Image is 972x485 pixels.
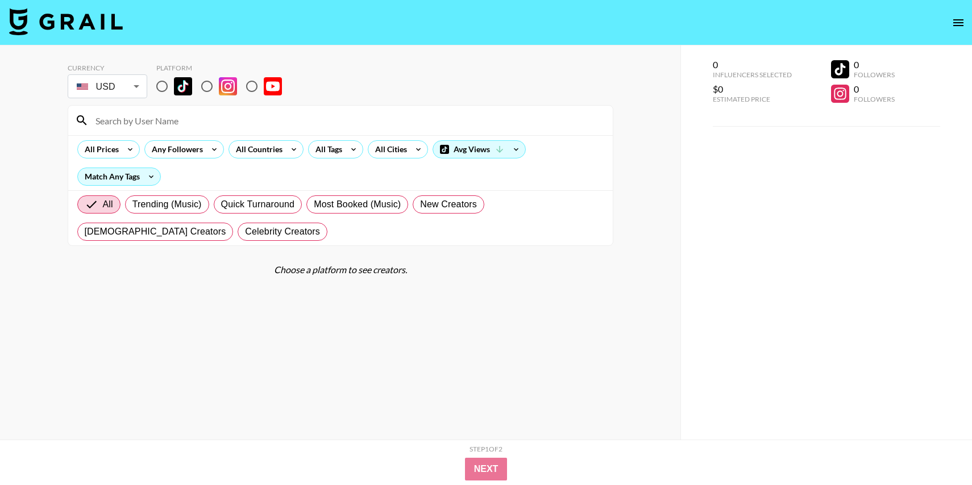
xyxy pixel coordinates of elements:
[245,225,320,239] span: Celebrity Creators
[465,458,508,480] button: Next
[85,225,226,239] span: [DEMOGRAPHIC_DATA] Creators
[309,141,344,158] div: All Tags
[219,77,237,95] img: Instagram
[915,428,958,471] iframe: Drift Widget Chat Controller
[314,198,401,211] span: Most Booked (Music)
[78,168,160,185] div: Match Any Tags
[145,141,205,158] div: Any Followers
[68,264,613,275] div: Choose a platform to see creators.
[229,141,285,158] div: All Countries
[156,64,291,72] div: Platform
[9,8,123,35] img: Grail Talent
[70,77,145,97] div: USD
[854,59,895,70] div: 0
[89,111,606,129] input: Search by User Name
[854,70,895,79] div: Followers
[854,95,895,103] div: Followers
[713,59,792,70] div: 0
[132,198,202,211] span: Trending (Music)
[713,70,792,79] div: Influencers Selected
[264,77,282,95] img: YouTube
[947,11,970,34] button: open drawer
[78,141,121,158] div: All Prices
[68,64,147,72] div: Currency
[470,445,502,453] div: Step 1 of 2
[221,198,295,211] span: Quick Turnaround
[713,95,792,103] div: Estimated Price
[103,198,113,211] span: All
[368,141,409,158] div: All Cities
[854,83,895,95] div: 0
[174,77,192,95] img: TikTok
[420,198,477,211] span: New Creators
[713,83,792,95] div: $0
[433,141,525,158] div: Avg Views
